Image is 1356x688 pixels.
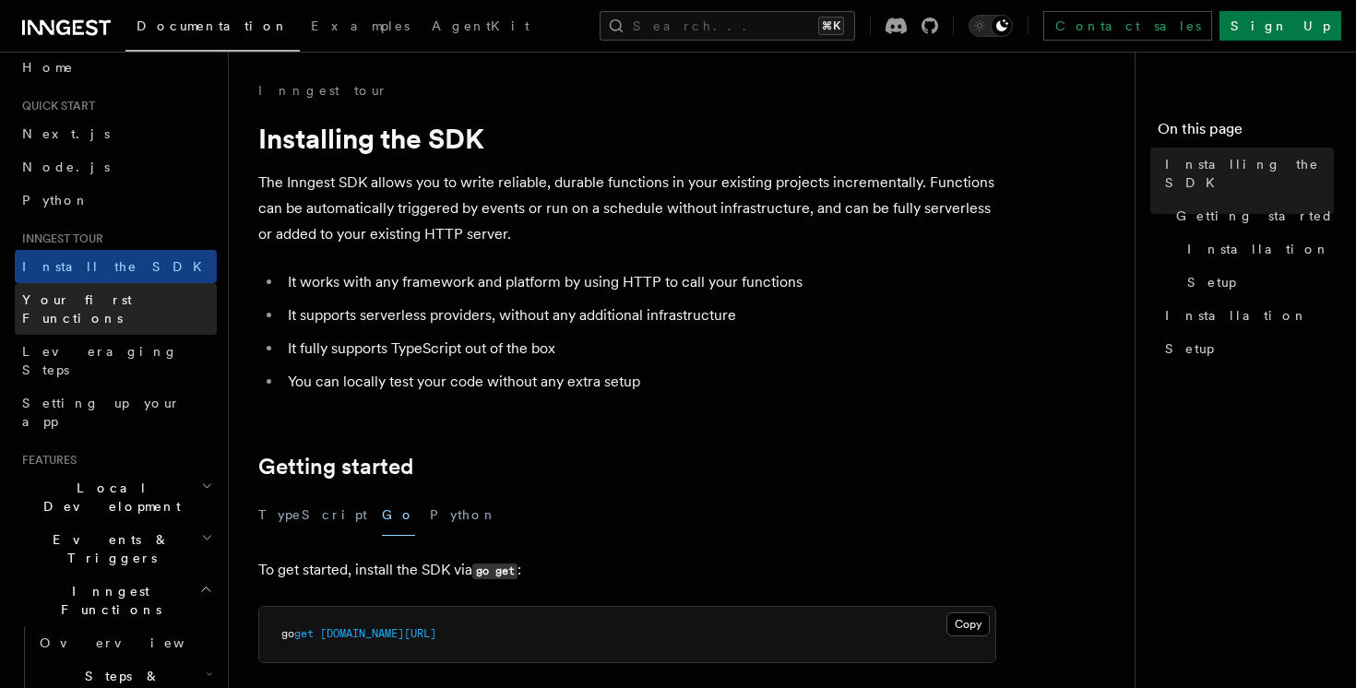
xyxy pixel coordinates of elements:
[1169,199,1334,232] a: Getting started
[15,150,217,184] a: Node.js
[1165,155,1334,192] span: Installing the SDK
[1187,240,1330,258] span: Installation
[40,635,230,650] span: Overview
[1165,306,1308,325] span: Installation
[15,99,95,113] span: Quick start
[258,81,387,100] a: Inngest tour
[1219,11,1341,41] a: Sign Up
[421,6,541,50] a: AgentKit
[15,51,217,84] a: Home
[125,6,300,52] a: Documentation
[15,575,217,626] button: Inngest Functions
[22,193,89,208] span: Python
[258,557,996,584] p: To get started, install the SDK via :
[282,336,996,362] li: It fully supports TypeScript out of the box
[382,494,415,536] button: Go
[15,479,201,516] span: Local Development
[258,494,367,536] button: TypeScript
[282,369,996,395] li: You can locally test your code without any extra setup
[818,17,844,35] kbd: ⌘K
[1180,232,1334,266] a: Installation
[1043,11,1212,41] a: Contact sales
[300,6,421,50] a: Examples
[1176,207,1334,225] span: Getting started
[1158,332,1334,365] a: Setup
[946,612,990,636] button: Copy
[15,184,217,217] a: Python
[258,122,996,155] h1: Installing the SDK
[15,231,103,246] span: Inngest tour
[22,58,74,77] span: Home
[432,18,529,33] span: AgentKit
[15,530,201,567] span: Events & Triggers
[282,269,996,295] li: It works with any framework and platform by using HTTP to call your functions
[22,126,110,141] span: Next.js
[311,18,410,33] span: Examples
[15,523,217,575] button: Events & Triggers
[22,292,132,326] span: Your first Functions
[137,18,289,33] span: Documentation
[15,453,77,468] span: Features
[294,627,314,640] span: get
[1158,118,1334,148] h4: On this page
[22,396,181,429] span: Setting up your app
[1158,148,1334,199] a: Installing the SDK
[258,170,996,247] p: The Inngest SDK allows you to write reliable, durable functions in your existing projects increme...
[282,302,996,328] li: It supports serverless providers, without any additional infrastructure
[32,626,217,659] a: Overview
[15,471,217,523] button: Local Development
[258,454,413,480] a: Getting started
[1158,299,1334,332] a: Installation
[320,627,436,640] span: [DOMAIN_NAME][URL]
[22,160,110,174] span: Node.js
[15,283,217,335] a: Your first Functions
[15,117,217,150] a: Next.js
[15,386,217,438] a: Setting up your app
[1180,266,1334,299] a: Setup
[22,259,213,274] span: Install the SDK
[472,563,517,579] code: go get
[969,15,1013,37] button: Toggle dark mode
[1165,339,1214,358] span: Setup
[15,250,217,283] a: Install the SDK
[430,494,497,536] button: Python
[15,335,217,386] a: Leveraging Steps
[600,11,855,41] button: Search...⌘K
[15,582,199,619] span: Inngest Functions
[281,627,294,640] span: go
[1187,273,1236,291] span: Setup
[22,344,178,377] span: Leveraging Steps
